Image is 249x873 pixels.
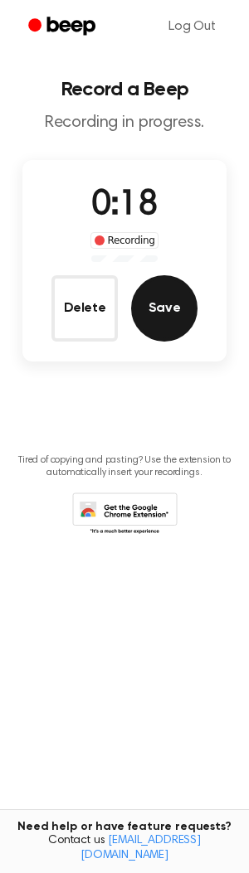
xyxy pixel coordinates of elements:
div: Recording [90,232,159,249]
p: Tired of copying and pasting? Use the extension to automatically insert your recordings. [13,454,236,479]
h1: Record a Beep [13,80,236,99]
button: Save Audio Record [131,275,198,342]
a: Beep [17,11,110,43]
p: Recording in progress. [13,113,236,133]
button: Delete Audio Record [51,275,118,342]
a: [EMAIL_ADDRESS][DOMAIN_NAME] [81,835,201,861]
span: 0:18 [91,188,158,223]
span: Contact us [10,834,239,863]
a: Log Out [152,7,232,46]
